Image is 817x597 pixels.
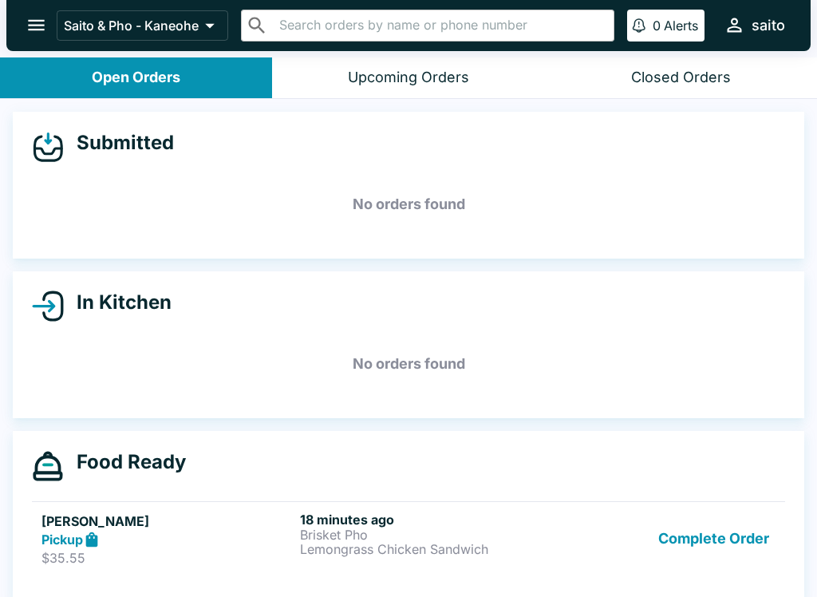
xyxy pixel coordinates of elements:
h4: In Kitchen [64,291,172,314]
p: 0 [653,18,661,34]
h4: Food Ready [64,450,186,474]
button: open drawer [16,5,57,45]
button: Complete Order [652,512,776,567]
div: Closed Orders [631,69,731,87]
p: Brisket Pho [300,528,552,542]
a: [PERSON_NAME]Pickup$35.5518 minutes agoBrisket PhoLemongrass Chicken SandwichComplete Order [32,501,785,576]
button: saito [717,8,791,42]
strong: Pickup [41,532,83,548]
h5: No orders found [32,176,785,233]
div: Open Orders [92,69,180,87]
h4: Submitted [64,131,174,155]
div: saito [752,16,785,35]
h5: [PERSON_NAME] [41,512,294,531]
p: Lemongrass Chicken Sandwich [300,542,552,556]
input: Search orders by name or phone number [274,14,607,37]
h5: No orders found [32,335,785,393]
div: Upcoming Orders [348,69,469,87]
button: Saito & Pho - Kaneohe [57,10,228,41]
h6: 18 minutes ago [300,512,552,528]
p: Alerts [664,18,698,34]
p: Saito & Pho - Kaneohe [64,18,199,34]
p: $35.55 [41,550,294,566]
